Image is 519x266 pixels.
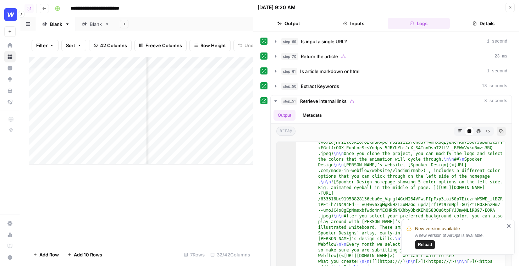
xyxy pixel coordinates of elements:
[300,68,359,75] span: Is article markdown or html
[4,218,16,229] a: Settings
[90,21,102,28] div: Blank
[415,225,460,232] span: New version available
[281,53,298,60] span: step_70
[89,40,132,51] button: 42 Columns
[4,8,17,21] img: Webflow Logo
[301,53,338,60] span: Return the article
[258,4,296,11] div: [DATE] 9:20 AM
[32,40,59,51] button: Filter
[487,68,507,74] span: 1 second
[271,95,512,107] button: 8 seconds
[484,98,507,104] span: 8 seconds
[487,38,507,45] span: 1 second
[4,229,16,240] a: Usage
[258,18,320,29] button: Output
[208,249,253,260] div: 32/42 Columns
[36,17,76,31] a: Blank
[66,42,75,49] span: Sort
[276,127,296,136] span: array
[281,68,297,75] span: step_61
[189,40,231,51] button: Row Height
[300,98,347,105] span: Retrieve internal links
[145,42,182,49] span: Freeze Columns
[415,240,435,249] button: Reload
[281,38,298,45] span: step_69
[63,249,106,260] button: Add 10 Rows
[4,40,16,51] a: Home
[39,251,59,258] span: Add Row
[181,249,208,260] div: 7 Rows
[4,62,16,74] a: Insights
[4,6,16,23] button: Workspace: Webflow
[271,66,512,77] button: 1 second
[4,51,16,62] a: Browse
[4,74,16,85] a: Opportunities
[388,18,450,29] button: Logs
[271,36,512,47] button: 1 second
[4,240,16,252] a: Learning Hub
[74,251,102,258] span: Add 10 Rows
[415,232,504,249] div: A new version of AirOps is available.
[4,85,16,96] a: Your Data
[200,42,226,49] span: Row Height
[301,38,347,45] span: Is input a single URL?
[507,223,512,229] button: close
[50,21,62,28] div: Blank
[271,81,512,92] button: 18 seconds
[453,18,515,29] button: Details
[244,42,256,49] span: Undo
[100,42,127,49] span: 42 Columns
[29,249,63,260] button: Add Row
[4,252,16,263] button: Help + Support
[418,242,432,248] span: Reload
[4,96,16,108] a: Flightpath
[298,110,326,121] button: Metadata
[36,42,48,49] span: Filter
[233,40,261,51] button: Undo
[495,53,507,60] span: 23 ms
[271,51,512,62] button: 23 ms
[482,83,507,89] span: 18 seconds
[301,83,339,90] span: Extract Keywords
[281,98,297,105] span: step_51
[281,83,298,90] span: step_50
[322,18,385,29] button: Inputs
[61,40,86,51] button: Sort
[134,40,187,51] button: Freeze Columns
[274,110,296,121] button: Output
[76,17,116,31] a: Blank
